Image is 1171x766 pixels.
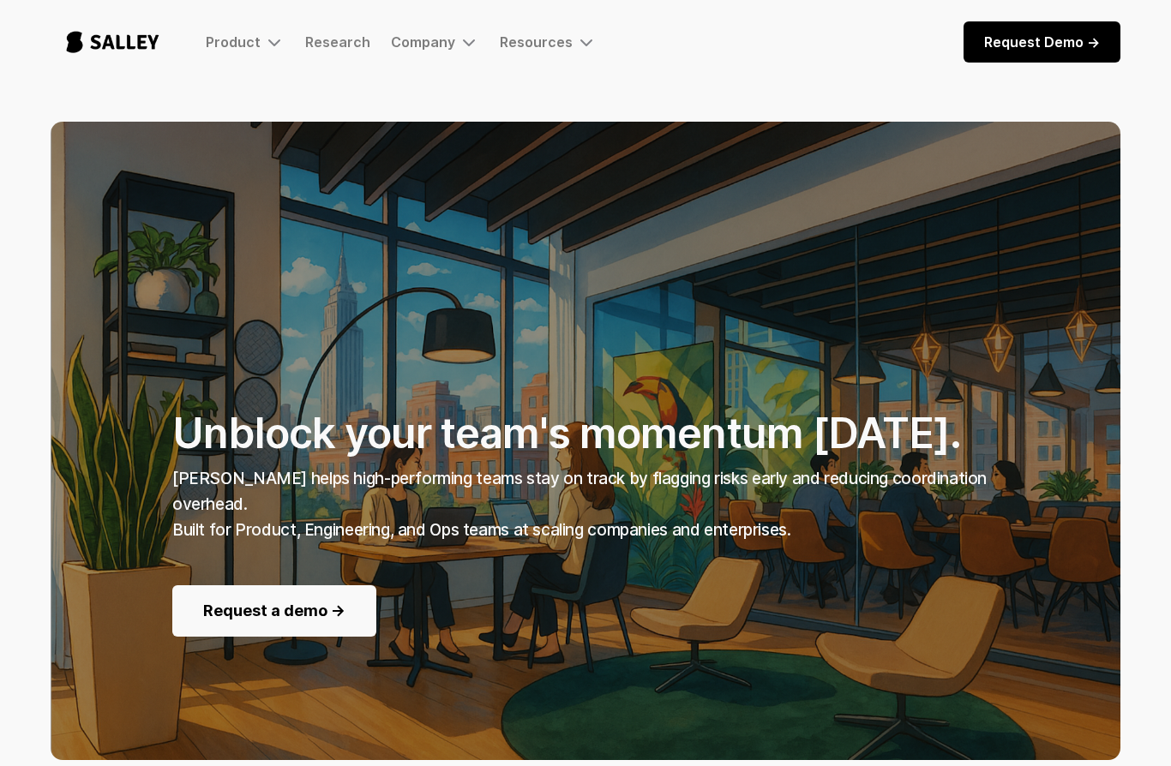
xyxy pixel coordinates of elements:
a: Research [305,33,370,51]
a: Request Demo -> [964,21,1120,63]
div: Company [391,32,479,52]
div: Product [206,32,285,52]
strong: [PERSON_NAME] helps high-performing teams stay on track by flagging risks early and reducing coor... [172,469,987,540]
div: Company [391,33,455,51]
a: Request a demo -> [172,585,376,637]
h1: Unblock your team's momentum [DATE]. [172,245,999,459]
div: Resources [500,32,597,52]
div: Product [206,33,261,51]
div: Resources [500,33,573,51]
a: home [51,14,175,70]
